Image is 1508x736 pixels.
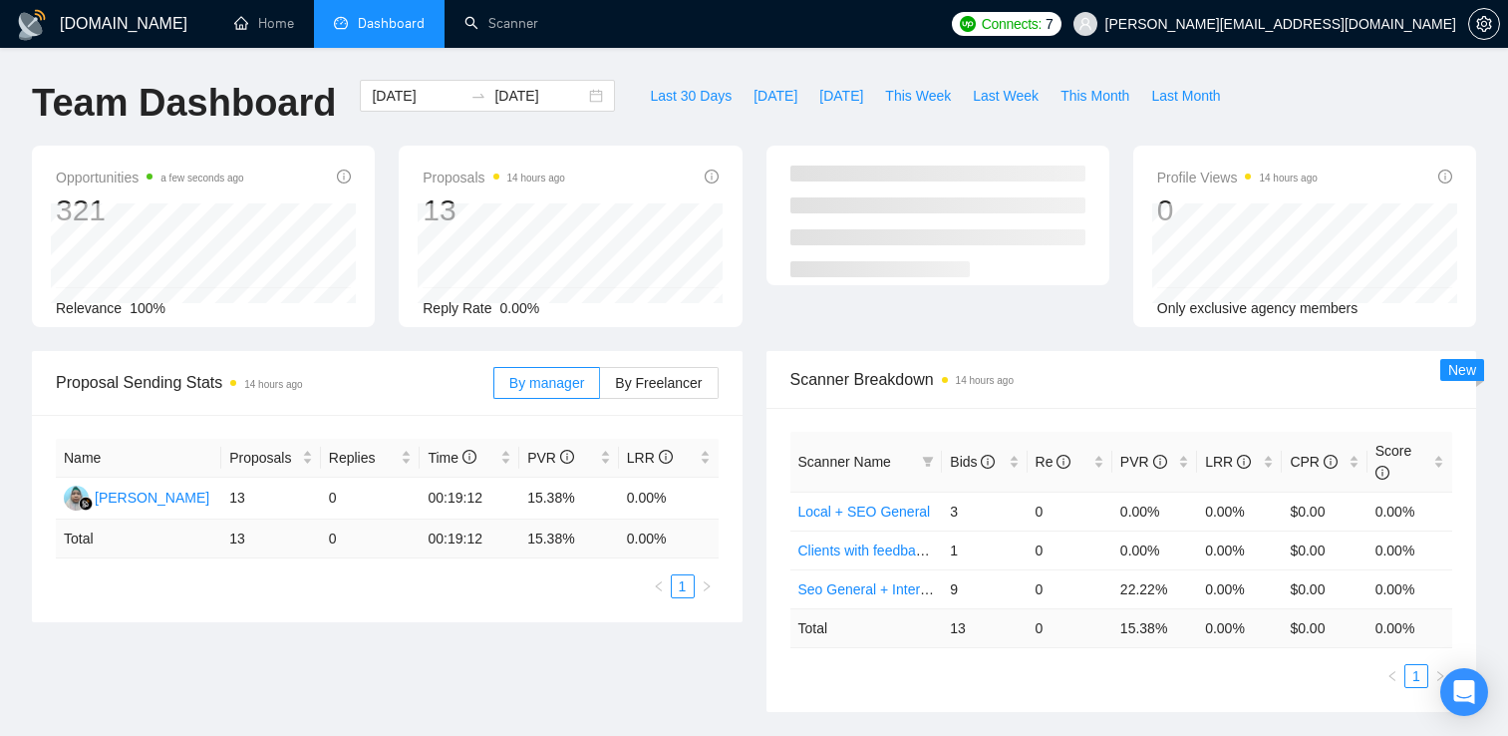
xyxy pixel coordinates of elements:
span: info-circle [659,450,673,464]
td: $ 0.00 [1282,608,1366,647]
span: LRR [1205,454,1251,470]
td: 3 [942,492,1027,531]
td: 0.00% [619,478,719,520]
time: a few seconds ago [160,173,243,184]
span: Bids [950,454,995,470]
span: filter [918,447,938,477]
a: 1 [1405,665,1427,687]
span: Relevance [56,300,122,316]
span: Scanner Breakdown [790,367,1453,392]
img: gigradar-bm.png [79,497,93,511]
span: Reply Rate [423,300,491,316]
td: 00:19:12 [420,478,519,520]
span: filter [922,456,934,468]
span: setting [1469,16,1499,32]
span: [DATE] [819,85,863,107]
input: Start date [372,85,462,107]
div: Open Intercom Messenger [1440,668,1488,716]
td: 00:19:12 [420,520,519,558]
div: 321 [56,191,244,229]
span: Replies [329,447,398,469]
button: Last Month [1140,80,1231,112]
div: 0 [1157,191,1318,229]
li: Previous Page [1380,664,1404,688]
time: 14 hours ago [1259,173,1317,184]
button: Last 30 Days [639,80,743,112]
img: logo [16,9,48,41]
span: Proposals [423,166,565,189]
span: info-circle [1153,455,1167,469]
td: 0 [321,520,421,558]
button: left [647,574,671,598]
h1: Team Dashboard [32,80,336,127]
td: 0.00% [1112,492,1197,531]
span: info-circle [1375,466,1389,480]
li: 1 [1404,664,1428,688]
td: 15.38% [519,478,619,520]
button: This Month [1050,80,1140,112]
div: 13 [423,191,565,229]
button: [DATE] [808,80,874,112]
button: right [1428,664,1452,688]
span: Time [428,450,475,466]
td: 0.00 % [1197,608,1282,647]
th: Name [56,439,221,478]
span: 7 [1046,13,1054,35]
button: Last Week [962,80,1050,112]
span: info-circle [1056,455,1070,469]
span: Opportunities [56,166,244,189]
span: to [470,88,486,104]
span: Proposal Sending Stats [56,370,493,395]
span: info-circle [1237,455,1251,469]
td: 0.00 % [619,520,719,558]
a: Seo General + Interm +Template [798,581,1001,597]
td: 0 [321,478,421,520]
span: info-circle [337,170,351,184]
button: setting [1468,8,1500,40]
span: info-circle [705,170,719,184]
td: 9 [942,569,1027,608]
span: Re [1036,454,1071,470]
span: New [1448,362,1476,378]
td: $0.00 [1282,569,1366,608]
span: swap-right [470,88,486,104]
td: 0.00 % [1367,608,1452,647]
li: Previous Page [647,574,671,598]
span: Score [1375,443,1412,481]
span: [DATE] [754,85,797,107]
td: 0.00% [1367,492,1452,531]
span: info-circle [560,450,574,464]
button: right [695,574,719,598]
span: left [653,580,665,592]
td: 1 [942,531,1027,569]
span: This Week [885,85,951,107]
a: searchScanner [464,15,538,32]
a: 1 [672,575,694,597]
td: 0.00% [1367,531,1452,569]
span: Last Week [973,85,1039,107]
a: homeHome [234,15,294,32]
td: 15.38 % [1112,608,1197,647]
td: 13 [942,608,1027,647]
span: info-circle [981,455,995,469]
span: Only exclusive agency members [1157,300,1358,316]
span: info-circle [1324,455,1338,469]
span: PVR [527,450,574,466]
span: info-circle [462,450,476,464]
td: Total [790,608,943,647]
input: End date [494,85,585,107]
span: Profile Views [1157,166,1318,189]
time: 14 hours ago [507,173,565,184]
a: setting [1468,16,1500,32]
a: Clients with feedback cold email marketing [798,543,1062,558]
a: Local + SEO General [798,504,931,520]
span: By manager [509,375,584,391]
span: This Month [1060,85,1129,107]
span: 100% [130,300,165,316]
a: NN[PERSON_NAME] [64,489,209,505]
span: LRR [627,450,673,466]
td: 13 [221,478,321,520]
span: Scanner Name [798,454,891,470]
td: 13 [221,520,321,558]
td: Total [56,520,221,558]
